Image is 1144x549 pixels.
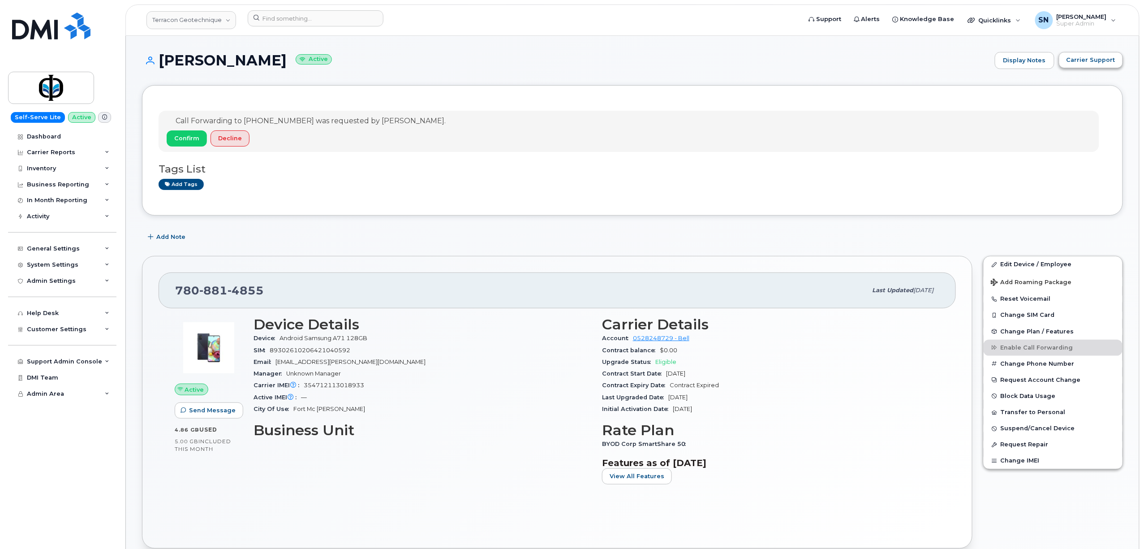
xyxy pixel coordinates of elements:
[673,406,692,412] span: [DATE]
[1067,56,1115,64] span: Carrier Support
[228,284,264,297] span: 4855
[1001,425,1075,432] span: Suspend/Cancel Device
[254,422,591,438] h3: Business Unit
[189,406,236,415] span: Send Message
[199,284,228,297] span: 881
[984,388,1122,404] button: Block Data Usage
[159,164,1106,175] h3: Tags List
[142,52,990,68] h1: [PERSON_NAME]
[602,370,666,377] span: Contract Start Date
[1001,344,1073,351] span: Enable Call Forwarding
[984,256,1122,272] a: Edit Device / Employee
[199,426,217,433] span: used
[218,134,242,143] span: Decline
[873,287,914,294] span: Last updated
[182,321,236,375] img: image20231002-3703462-2fiket.jpeg
[175,427,199,433] span: 4.86 GB
[668,394,688,401] span: [DATE]
[655,359,676,365] span: Eligible
[211,130,249,147] button: Decline
[275,359,426,365] span: [EMAIL_ADDRESS][PERSON_NAME][DOMAIN_NAME]
[602,382,670,389] span: Contract Expiry Date
[159,179,204,190] a: Add tags
[175,402,243,419] button: Send Message
[174,134,199,143] span: Confirm
[984,404,1122,420] button: Transfer to Personal
[254,370,286,377] span: Manager
[602,347,660,354] span: Contract balance
[610,472,664,480] span: View All Features
[254,316,591,333] h3: Device Details
[984,356,1122,372] button: Change Phone Number
[301,394,307,401] span: —
[254,406,293,412] span: City Of Use
[991,279,1072,287] span: Add Roaming Package
[270,347,350,354] span: 89302610206421040592
[1059,52,1123,68] button: Carrier Support
[984,340,1122,356] button: Enable Call Forwarding
[666,370,685,377] span: [DATE]
[984,437,1122,453] button: Request Repair
[984,291,1122,307] button: Reset Voicemail
[167,130,207,147] button: Confirm
[286,370,341,377] span: Unknown Manager
[602,359,655,365] span: Upgrade Status
[602,441,690,447] span: BYOD Corp SmartShare 50
[602,422,940,438] h3: Rate Plan
[254,394,301,401] span: Active IMEI
[296,54,332,65] small: Active
[175,438,231,453] span: included this month
[984,453,1122,469] button: Change IMEI
[995,52,1054,69] a: Display Notes
[293,406,365,412] span: Fort Mc [PERSON_NAME]
[602,458,940,468] h3: Features as of [DATE]
[633,335,689,342] a: 0528248729 - Bell
[185,385,204,394] span: Active
[254,335,280,342] span: Device
[984,307,1122,323] button: Change SIM Card
[670,382,719,389] span: Contract Expired
[142,229,193,245] button: Add Note
[602,316,940,333] h3: Carrier Details
[984,372,1122,388] button: Request Account Change
[602,406,673,412] span: Initial Activation Date
[984,420,1122,437] button: Suspend/Cancel Device
[602,335,633,342] span: Account
[602,394,668,401] span: Last Upgraded Date
[660,347,677,354] span: $0.00
[254,347,270,354] span: SIM
[914,287,934,294] span: [DATE]
[175,284,264,297] span: 780
[602,468,672,484] button: View All Features
[304,382,364,389] span: 354712113018933
[984,324,1122,340] button: Change Plan / Features
[1001,328,1074,335] span: Change Plan / Features
[254,359,275,365] span: Email
[175,438,198,445] span: 5.00 GB
[176,117,446,125] span: Call Forwarding to [PHONE_NUMBER] was requested by [PERSON_NAME].
[156,233,185,241] span: Add Note
[254,382,304,389] span: Carrier IMEI
[280,335,367,342] span: Android Samsung A71 128GB
[984,272,1122,291] button: Add Roaming Package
